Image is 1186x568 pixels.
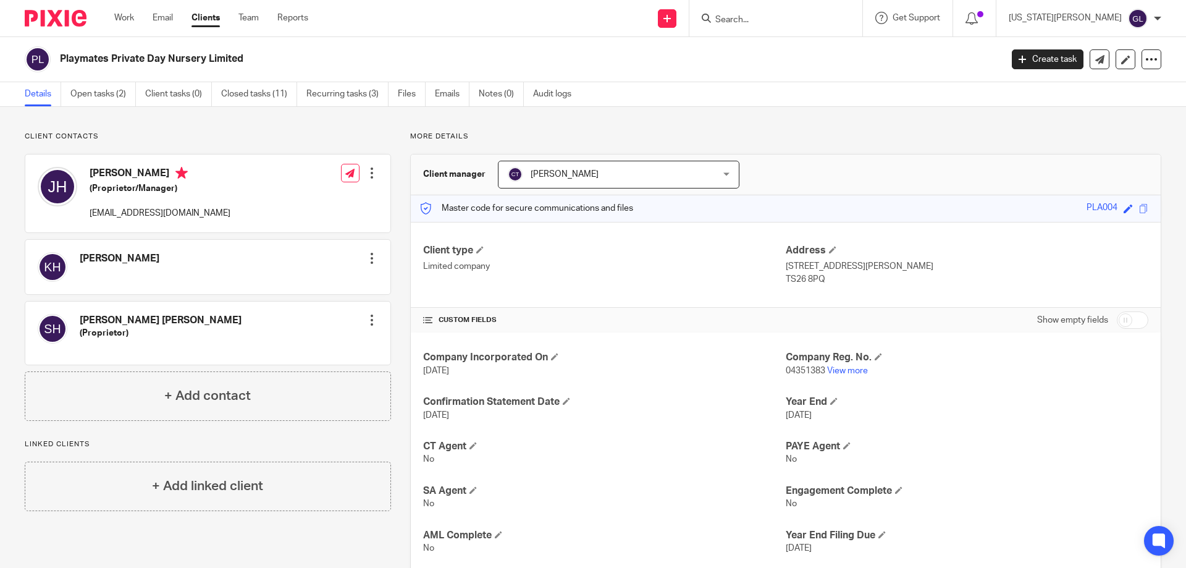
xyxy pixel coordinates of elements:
[423,244,786,257] h4: Client type
[306,82,389,106] a: Recurring tasks (3)
[25,439,391,449] p: Linked clients
[423,168,486,180] h3: Client manager
[38,167,77,206] img: svg%3E
[423,544,434,553] span: No
[423,485,786,498] h4: SA Agent
[531,170,599,179] span: [PERSON_NAME]
[479,82,524,106] a: Notes (0)
[786,440,1148,453] h4: PAYE Agent
[423,529,786,542] h4: AML Complete
[423,367,449,375] span: [DATE]
[238,12,259,24] a: Team
[786,351,1148,364] h4: Company Reg. No.
[786,411,812,420] span: [DATE]
[90,207,230,219] p: [EMAIL_ADDRESS][DOMAIN_NAME]
[1087,201,1117,216] div: PLA004
[786,455,797,464] span: No
[175,167,188,179] i: Primary
[423,499,434,508] span: No
[410,132,1161,142] p: More details
[90,167,230,182] h4: [PERSON_NAME]
[786,273,1148,286] p: TS26 8PQ
[153,12,173,24] a: Email
[221,82,297,106] a: Closed tasks (11)
[533,82,581,106] a: Audit logs
[420,202,633,214] p: Master code for secure communications and files
[398,82,426,106] a: Files
[786,544,812,553] span: [DATE]
[786,485,1148,498] h4: Engagement Complete
[423,396,786,409] h4: Confirmation Statement Date
[38,252,67,282] img: svg%3E
[60,53,807,66] h2: Playmates Private Day Nursery Limited
[508,167,523,182] img: svg%3E
[25,46,51,72] img: svg%3E
[38,314,67,344] img: svg%3E
[435,82,469,106] a: Emails
[423,315,786,325] h4: CUSTOM FIELDS
[423,455,434,464] span: No
[114,12,134,24] a: Work
[827,367,868,375] a: View more
[1128,9,1148,28] img: svg%3E
[191,12,220,24] a: Clients
[70,82,136,106] a: Open tasks (2)
[786,529,1148,542] h4: Year End Filing Due
[786,396,1148,409] h4: Year End
[786,260,1148,273] p: [STREET_ADDRESS][PERSON_NAME]
[423,440,786,453] h4: CT Agent
[423,351,786,364] h4: Company Incorporated On
[25,10,86,27] img: Pixie
[277,12,308,24] a: Reports
[786,367,825,375] span: 04351383
[164,386,251,405] h4: + Add contact
[714,15,825,26] input: Search
[1009,12,1122,24] p: [US_STATE][PERSON_NAME]
[145,82,212,106] a: Client tasks (0)
[893,14,940,22] span: Get Support
[786,244,1148,257] h4: Address
[80,327,242,339] h5: (Proprietor)
[1012,49,1083,69] a: Create task
[423,411,449,420] span: [DATE]
[80,314,242,327] h4: [PERSON_NAME] [PERSON_NAME]
[423,260,786,273] p: Limited company
[80,252,159,265] h4: [PERSON_NAME]
[152,477,263,496] h4: + Add linked client
[786,499,797,508] span: No
[1037,314,1108,326] label: Show empty fields
[90,182,230,195] h5: (Proprietor/Manager)
[25,82,61,106] a: Details
[25,132,391,142] p: Client contacts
